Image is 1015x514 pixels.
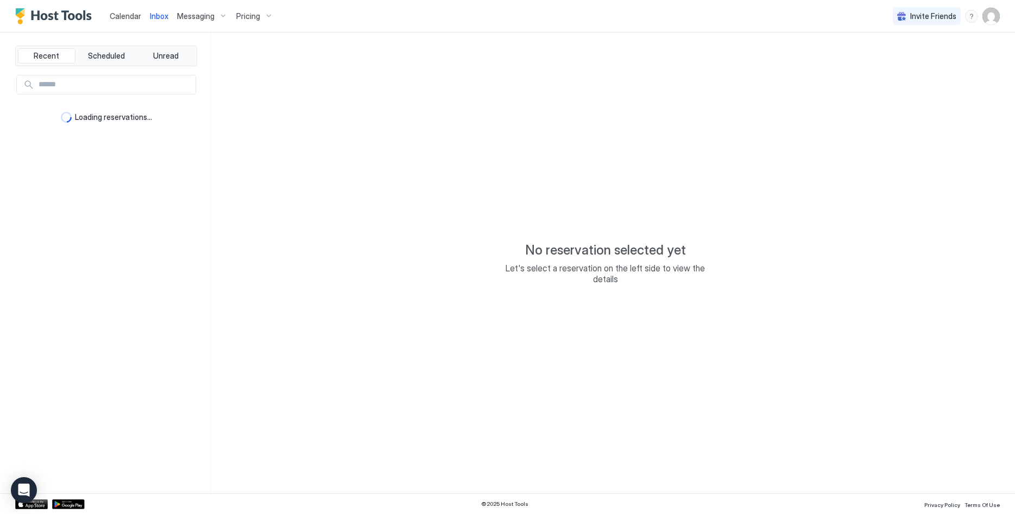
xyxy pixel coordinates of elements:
[982,8,1000,25] div: User profile
[150,11,168,21] span: Inbox
[15,499,48,509] a: App Store
[153,51,179,61] span: Unread
[137,48,194,64] button: Unread
[964,502,1000,508] span: Terms Of Use
[15,46,197,66] div: tab-group
[52,499,85,509] a: Google Play Store
[965,10,978,23] div: menu
[15,8,97,24] a: Host Tools Logo
[75,112,152,122] span: Loading reservations...
[34,51,59,61] span: Recent
[110,11,141,21] span: Calendar
[924,498,960,510] a: Privacy Policy
[481,500,528,507] span: © 2025 Host Tools
[964,498,1000,510] a: Terms Of Use
[910,11,956,21] span: Invite Friends
[177,11,215,21] span: Messaging
[924,502,960,508] span: Privacy Policy
[236,11,260,21] span: Pricing
[18,48,75,64] button: Recent
[150,10,168,22] a: Inbox
[78,48,135,64] button: Scheduled
[525,242,686,258] span: No reservation selected yet
[497,263,714,284] span: Let's select a reservation on the left side to view the details
[34,75,196,94] input: Input Field
[61,112,72,123] div: loading
[11,477,37,503] div: Open Intercom Messenger
[88,51,125,61] span: Scheduled
[110,10,141,22] a: Calendar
